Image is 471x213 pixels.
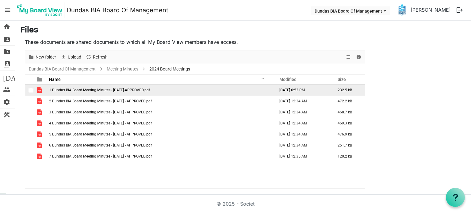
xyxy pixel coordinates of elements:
[273,151,331,162] td: January 25, 2025 12:35 AM column header Modified
[355,53,363,61] button: Details
[344,53,352,61] button: View dropdownbutton
[33,140,47,151] td: is template cell column header type
[49,77,61,82] span: Name
[216,201,255,207] a: © 2025 - Societ
[49,121,152,125] span: 4 Dundas BIA Board Meeting Minutes - [DATE] - APPROVED.pdf
[47,151,273,162] td: 7 Dundas BIA Board Meeting Minutes - November 26, 2024 - APPROVED.pdf is template cell column hea...
[25,96,33,107] td: checkbox
[92,53,108,61] span: Refresh
[3,96,10,108] span: settings
[33,118,47,129] td: is template cell column header type
[148,65,191,73] span: 2024 Board Meetings
[47,140,273,151] td: 6 Dundas BIA Board Meeting Minutes - October 29, 2024 - APPROVED.pdf is template cell column head...
[83,51,110,64] div: Refresh
[331,107,365,118] td: 468.7 kB is template cell column header Size
[25,118,33,129] td: checkbox
[273,85,331,96] td: September 25, 2025 6:53 PM column header Modified
[343,51,354,64] div: View
[273,140,331,151] td: January 25, 2025 12:34 AM column header Modified
[49,99,152,103] span: 2 Dundas BIA Board Meeting Minutes - [DATE] - APPROVED.pdf
[49,88,150,92] span: 1 Dundas BIA Board Meeting Minutes - [DATE]-APPROVED.pdf
[47,85,273,96] td: 1 Dundas BIA Board Meeting Minutes - Jan 30 2024-APPROVED.pdf is template cell column header Name
[47,118,273,129] td: 4 Dundas BIA Board Meeting Minutes - June 25, 2024 - APPROVED.pdf is template cell column header ...
[49,143,152,147] span: 6 Dundas BIA Board Meeting Minutes - [DATE] - APPROVED.pdf
[33,129,47,140] td: is template cell column header type
[15,2,64,18] img: My Board View Logo
[338,77,346,82] span: Size
[15,2,67,18] a: My Board View Logo
[49,132,152,136] span: 5 Dundas BIA Board Meeting Minutes - [DATE] - APPROVED.pdf
[273,96,331,107] td: January 25, 2025 12:34 AM column header Modified
[3,46,10,58] span: folder_shared
[408,4,453,16] a: [PERSON_NAME]
[25,151,33,162] td: checkbox
[273,118,331,129] td: January 25, 2025 12:34 AM column header Modified
[35,53,57,61] span: New folder
[3,108,10,121] span: construction
[331,129,365,140] td: 476.9 kB is template cell column header Size
[331,85,365,96] td: 232.5 kB is template cell column header Size
[354,51,364,64] div: Details
[331,151,365,162] td: 120.2 kB is template cell column header Size
[33,151,47,162] td: is template cell column header type
[396,4,408,16] img: k80_sZWIFpwpd8fGWuVzQbmPtyU9V2cGww02w_GQD-CIWGHCbkYgI-BFf0gJQ4UnZDiyldBlIr5k_NxkZZkN1g_thumb.png
[25,85,33,96] td: checkbox
[331,96,365,107] td: 472.2 kB is template cell column header Size
[27,53,57,61] button: New folder
[33,96,47,107] td: is template cell column header type
[25,107,33,118] td: checkbox
[331,118,365,129] td: 469.3 kB is template cell column header Size
[273,107,331,118] td: January 25, 2025 12:34 AM column header Modified
[453,4,466,17] button: logout
[49,154,152,158] span: 7 Dundas BIA Board Meeting Minutes - [DATE] - APPROVED.pdf
[3,58,10,70] span: switch_account
[2,4,13,16] span: menu
[311,6,390,15] button: Dundas BIA Board Of Management dropdownbutton
[59,53,82,61] button: Upload
[331,140,365,151] td: 251.7 kB is template cell column header Size
[28,65,97,73] a: Dundas BIA Board Of Management
[3,33,10,45] span: folder_shared
[3,21,10,33] span: home
[20,25,466,36] h3: Files
[67,53,82,61] span: Upload
[25,129,33,140] td: checkbox
[85,53,109,61] button: Refresh
[273,129,331,140] td: January 25, 2025 12:34 AM column header Modified
[47,129,273,140] td: 5 Dundas BIA Board Meeting Minutes - August 6, 2024 - APPROVED.pdf is template cell column header...
[279,77,297,82] span: Modified
[33,107,47,118] td: is template cell column header type
[58,51,83,64] div: Upload
[25,140,33,151] td: checkbox
[3,83,10,96] span: people
[25,38,365,46] p: These documents are shared documents to which all My Board View members have access.
[3,71,27,83] span: [DATE]
[33,85,47,96] td: is template cell column header type
[47,107,273,118] td: 3 Dundas BIA Board Meeting Minutes - May 28, 2024 - APPROVED.pdf is template cell column header Name
[67,4,168,16] a: Dundas BIA Board Of Management
[26,51,58,64] div: New folder
[105,65,140,73] a: Meeting Minutes
[47,96,273,107] td: 2 Dundas BIA Board Meeting Minutes - March 26, 2024 - APPROVED.pdf is template cell column header...
[49,110,152,114] span: 3 Dundas BIA Board Meeting Minutes - [DATE] - APPROVED.pdf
